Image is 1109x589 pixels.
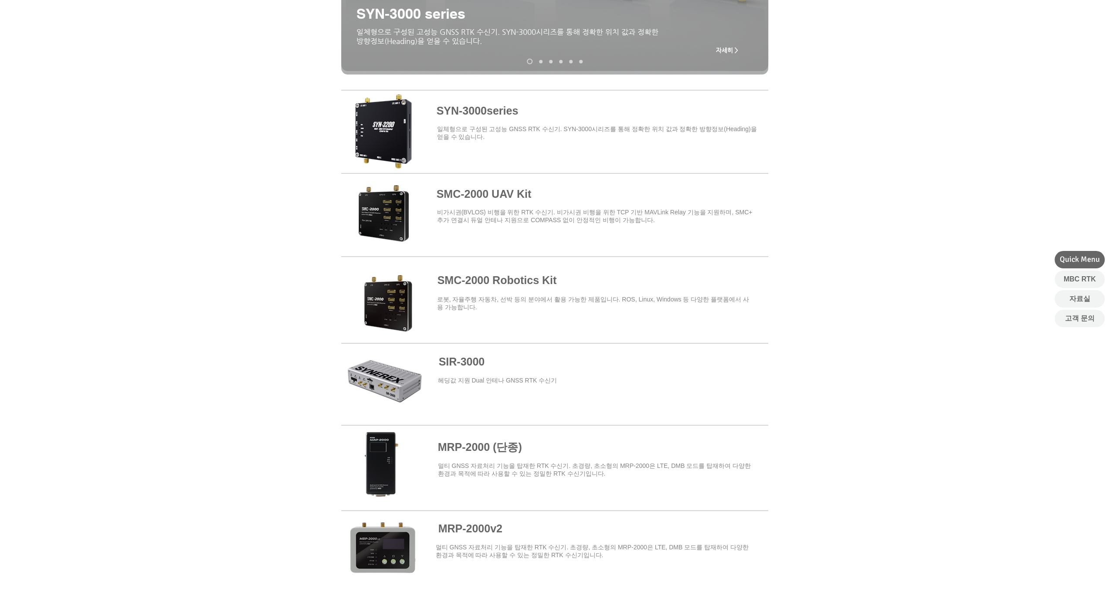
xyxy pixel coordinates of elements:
[710,41,745,59] a: 자세히 >
[1055,290,1105,308] a: 자료실
[1009,552,1109,589] iframe: Wix Chat
[1069,294,1090,304] span: 자료실
[549,60,553,63] a: MRP-2000v2
[439,355,485,368] a: SIR-3000
[1055,251,1105,268] div: Quick Menu
[579,60,583,63] a: MDU-2000 UAV Kit
[1064,274,1096,284] span: MBC RTK
[437,209,753,223] span: ​비가시권(BVLOS) 비행을 위한 RTK 수신기. 비가시권 비행을 위한 TCP 기반 MAVLink Relay 기능을 지원하며, SMC+ 추가 연결시 듀얼 안테나 지원으로 C...
[356,27,658,45] span: 일체형으로 구성된 고성능 GNSS RTK 수신기. SYN-3000시리즈를 통해 정확한 위치 값과 정확한 방향정보(Heading)을 얻을 수 있습니다.
[527,59,532,64] a: SYN-3000 series
[559,60,563,63] a: MRD-1000v2
[716,47,738,54] span: 자세히 >
[1060,254,1100,265] span: Quick Menu
[523,59,586,64] nav: 슬라이드
[539,60,543,63] a: SMC-2000
[438,377,557,384] a: ​헤딩값 지원 Dual 안테나 GNSS RTK 수신기
[356,5,465,22] span: SYN-3000 series
[569,60,573,63] a: TDR-3000
[1055,271,1105,288] a: MBC RTK
[1065,314,1094,323] span: 고객 문의
[1055,310,1105,327] a: 고객 문의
